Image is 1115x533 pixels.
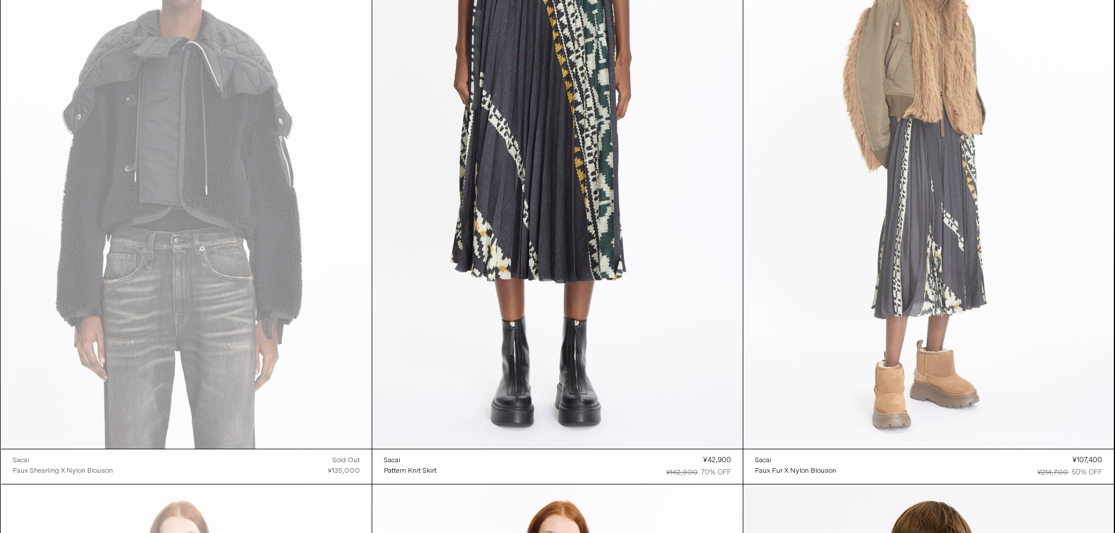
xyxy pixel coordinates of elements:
[328,466,360,476] div: ¥135,000
[703,455,731,466] div: ¥42,900
[755,466,836,476] div: Faux Fur x Nylon Blouson
[13,455,113,466] a: Sacai
[755,466,836,476] a: Faux Fur x Nylon Blouson
[666,467,698,478] div: ¥142,900
[13,456,29,466] div: Sacai
[384,466,437,476] a: Pattern Knit Skirt
[13,466,113,476] a: Faux Shearling x Nylon Blouson
[1037,467,1068,478] div: ¥214,700
[1072,455,1102,466] div: ¥107,400
[384,466,437,476] div: Pattern Knit Skirt
[701,467,731,478] div: 70% OFF
[332,455,360,466] div: Sold out
[755,455,836,466] a: Sacai
[384,456,400,466] div: Sacai
[384,455,437,466] a: Sacai
[755,456,771,466] div: Sacai
[1072,467,1102,478] div: 50% OFF
[13,466,113,476] div: Faux Shearling x Nylon Blouson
